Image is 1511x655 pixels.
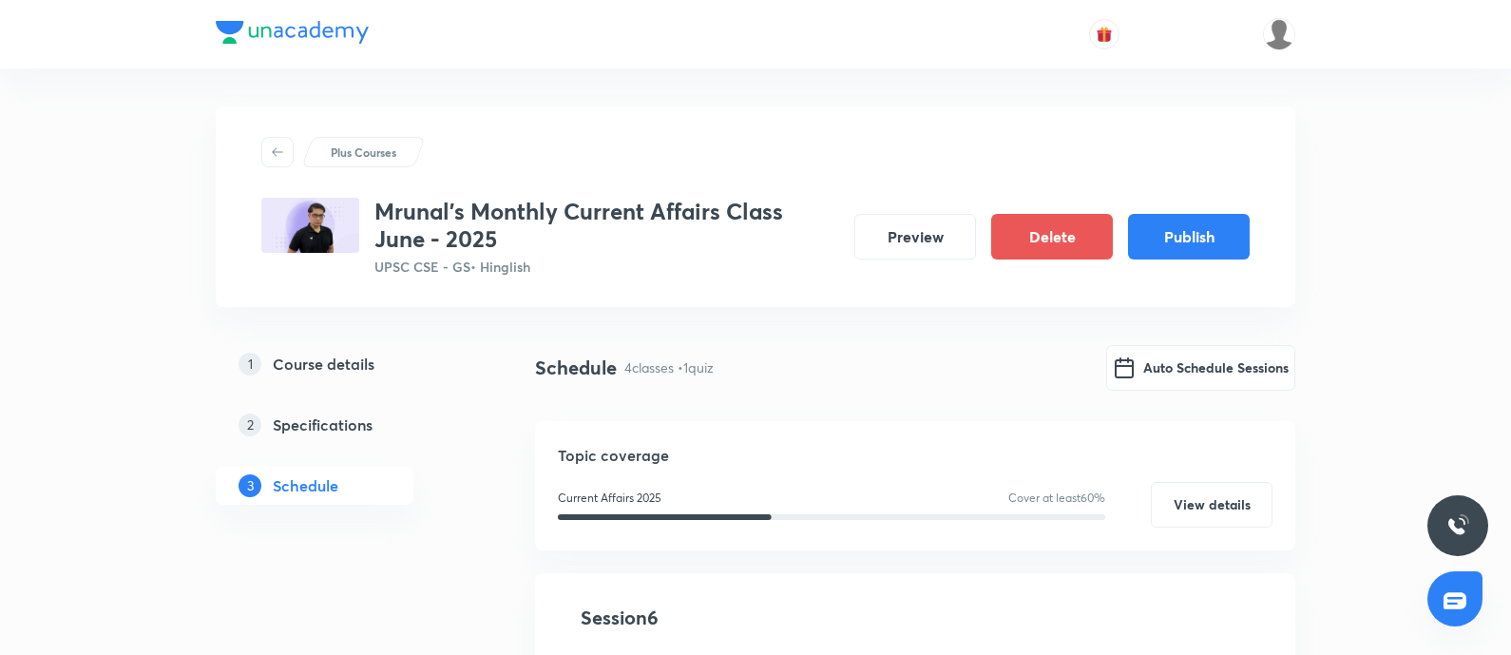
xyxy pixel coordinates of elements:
[239,474,261,497] p: 3
[624,357,674,377] p: 4 classes
[1128,214,1250,260] button: Publish
[273,353,374,376] h5: Course details
[239,414,261,436] p: 2
[581,604,928,632] h4: Session 6
[558,490,661,507] p: Current Affairs 2025
[216,21,369,44] img: Company Logo
[678,357,714,377] p: • 1 quiz
[1089,19,1119,49] button: avatar
[558,444,1272,467] h5: Topic coverage
[1106,345,1295,391] button: Auto Schedule Sessions
[239,353,261,376] p: 1
[374,257,839,277] p: UPSC CSE - GS • Hinglish
[216,406,474,444] a: 2Specifications
[331,144,396,161] p: Plus Courses
[1151,482,1272,528] button: View details
[535,354,617,382] h4: Schedule
[261,198,359,253] img: 0D88B7A0-9B18-4B1F-BDEE-8B0655CEE8D4_plus.png
[1008,490,1105,507] p: Cover at least 60 %
[273,414,373,436] h5: Specifications
[273,474,338,497] h5: Schedule
[374,198,839,253] h3: Mrunal's Monthly Current Affairs Class June - 2025
[1096,26,1113,43] img: avatar
[1446,514,1469,537] img: ttu
[854,214,976,260] button: Preview
[1113,356,1136,379] img: google
[216,345,474,383] a: 1Course details
[1263,18,1295,50] img: Piali K
[991,214,1113,260] button: Delete
[216,21,369,48] a: Company Logo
